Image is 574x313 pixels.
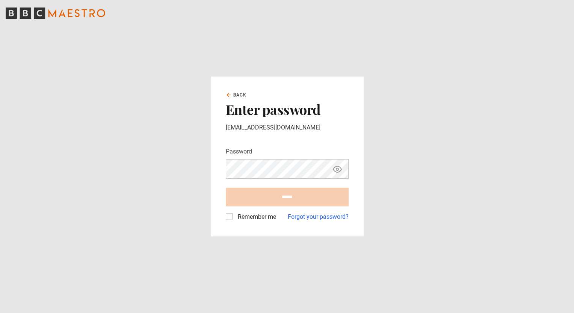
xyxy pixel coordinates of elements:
[6,8,105,19] svg: BBC Maestro
[226,147,252,156] label: Password
[288,212,349,221] a: Forgot your password?
[331,163,344,176] button: Show password
[235,212,276,221] label: Remember me
[226,123,349,132] p: [EMAIL_ADDRESS][DOMAIN_NAME]
[226,92,247,98] a: Back
[233,92,247,98] span: Back
[226,101,349,117] h2: Enter password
